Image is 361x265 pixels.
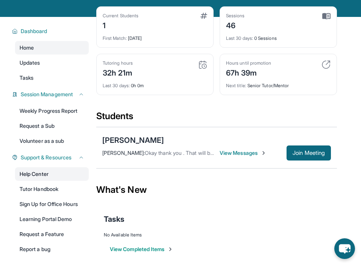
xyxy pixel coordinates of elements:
a: Request a Sub [15,119,89,133]
a: Volunteer as a sub [15,134,89,148]
img: card [322,60,331,69]
img: card [322,13,331,20]
a: Updates [15,56,89,70]
div: 67h 39m [226,66,271,78]
div: 1 [103,19,138,31]
div: 0h 0m [103,78,207,89]
button: Session Management [18,91,84,98]
a: Home [15,41,89,55]
a: Request a Feature [15,227,89,241]
img: card [198,60,207,69]
button: chat-button [334,238,355,259]
span: Dashboard [21,27,47,35]
div: Current Students [103,13,138,19]
span: Okay thank you . That will be helpful if we can do both [145,150,273,156]
div: 32h 21m [103,66,133,78]
a: Sign Up for Office Hours [15,197,89,211]
span: Last 30 days : [103,83,130,88]
button: Dashboard [18,27,84,35]
div: 46 [226,19,245,31]
span: First Match : [103,35,127,41]
a: Tasks [15,71,89,85]
span: [PERSON_NAME] : [102,150,145,156]
span: Tasks [20,74,33,82]
span: Updates [20,59,40,67]
a: Report a bug [15,242,89,256]
div: Hours until promotion [226,60,271,66]
img: card [200,13,207,19]
img: Chevron-Right [261,150,267,156]
span: Support & Resources [21,154,71,161]
span: Home [20,44,34,51]
a: Weekly Progress Report [15,104,89,118]
div: No Available Items [104,232,329,238]
div: Students [96,110,337,127]
button: View Completed Items [110,245,173,253]
span: Next title : [226,83,246,88]
div: Senior Tutor/Mentor [226,78,331,89]
div: Sessions [226,13,245,19]
span: Session Management [21,91,73,98]
span: View Messages [220,149,267,157]
div: [PERSON_NAME] [102,135,164,145]
a: Help Center [15,167,89,181]
span: Tasks [104,214,124,224]
span: Join Meeting [293,151,325,155]
a: Learning Portal Demo [15,212,89,226]
div: What's New [96,173,337,206]
span: Last 30 days : [226,35,253,41]
div: [DATE] [103,31,207,41]
button: Support & Resources [18,154,84,161]
div: Tutoring hours [103,60,133,66]
a: Tutor Handbook [15,182,89,196]
div: 0 Sessions [226,31,331,41]
button: Join Meeting [287,145,331,161]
